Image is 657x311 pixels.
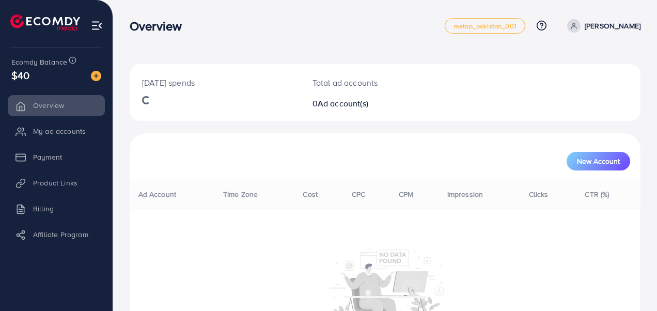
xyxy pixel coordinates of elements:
img: logo [10,14,80,30]
span: metap_pakistan_001 [453,23,517,29]
span: New Account [577,158,620,165]
p: Total ad accounts [312,76,415,89]
a: [PERSON_NAME] [563,19,640,33]
span: $40 [11,68,29,83]
img: image [91,71,101,81]
span: Ecomdy Balance [11,57,67,67]
h2: 0 [312,99,415,108]
a: metap_pakistan_001 [445,18,525,34]
button: New Account [567,152,630,170]
p: [PERSON_NAME] [585,20,640,32]
img: menu [91,20,103,32]
p: [DATE] spends [142,76,288,89]
span: Ad account(s) [318,98,368,109]
h3: Overview [130,19,190,34]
